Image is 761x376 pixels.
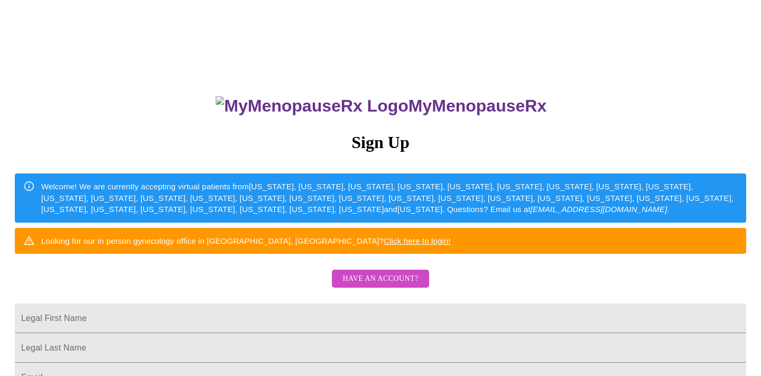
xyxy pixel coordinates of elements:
button: Have an account? [332,270,429,288]
div: Looking for our in person gynecology office in [GEOGRAPHIC_DATA], [GEOGRAPHIC_DATA]? [41,231,451,251]
h3: Sign Up [15,133,746,152]
em: [EMAIL_ADDRESS][DOMAIN_NAME] [531,205,667,214]
span: Have an account? [342,272,418,286]
div: Welcome! We are currently accepting virtual patients from [US_STATE], [US_STATE], [US_STATE], [US... [41,177,738,219]
a: Have an account? [329,281,431,290]
a: Click here to login! [384,236,451,245]
img: MyMenopauseRx Logo [216,96,408,116]
h3: MyMenopauseRx [16,96,747,116]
